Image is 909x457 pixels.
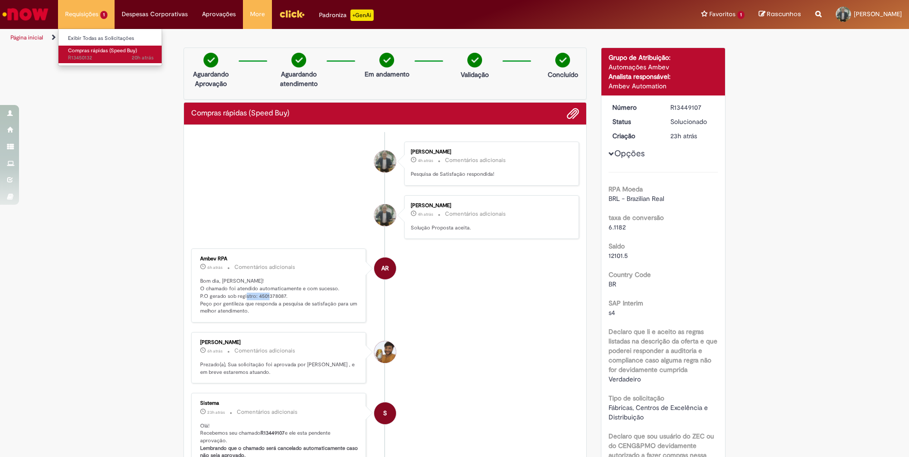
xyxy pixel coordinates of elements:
span: 20h atrás [132,54,154,61]
div: [PERSON_NAME] [200,340,358,345]
p: Aguardando Aprovação [188,69,234,88]
div: Ambev RPA [200,256,358,262]
span: 23h atrás [207,409,225,415]
ul: Trilhas de página [7,29,599,47]
span: Despesas Corporativas [122,10,188,19]
span: R13450132 [68,54,154,62]
b: Declaro que li e aceito as regras listadas na descrição da oferta e que poderei responder a audit... [609,327,717,374]
div: 26/08/2025 15:32:13 [670,131,715,141]
p: +GenAi [350,10,374,21]
p: Prezado(a), Sua solicitação foi aprovada por [PERSON_NAME] , e em breve estaremos atuando. [200,361,358,376]
b: RPA Moeda [609,185,643,193]
span: 23h atrás [670,132,697,140]
span: BR [609,280,616,288]
img: ServiceNow [1,5,50,24]
span: 12101.5 [609,251,628,260]
ul: Requisições [58,29,162,66]
div: Ambev RPA [374,257,396,279]
b: Country Code [609,270,651,279]
span: S [383,402,387,425]
a: Página inicial [10,34,43,41]
div: Ambev Automation [609,81,718,91]
span: 6h atrás [207,265,222,270]
p: Em andamento [365,69,409,79]
b: Saldo [609,242,625,250]
small: Comentários adicionais [237,408,298,416]
span: 1 [100,11,107,19]
button: Adicionar anexos [567,107,579,120]
small: Comentários adicionais [445,210,506,218]
div: Diego De Souza [374,341,396,363]
div: R13449107 [670,103,715,112]
p: Concluído [548,70,578,79]
span: 4h atrás [418,211,433,217]
time: 27/08/2025 08:45:52 [207,348,222,354]
span: Verdadeiro [609,375,641,383]
time: 27/08/2025 08:52:18 [207,265,222,270]
span: 6.1182 [609,223,626,231]
span: 6h atrás [207,348,222,354]
img: check-circle-green.png [555,53,570,67]
span: Fábricas, Centros de Excelência e Distribuição [609,403,710,421]
time: 27/08/2025 10:18:54 [418,211,433,217]
span: Compras rápidas (Speed Buy) [68,47,137,54]
b: R13449107 [261,429,285,437]
img: check-circle-green.png [467,53,482,67]
span: BRL - Brazilian Real [609,194,664,203]
h2: Compras rápidas (Speed Buy) Histórico de tíquete [191,109,290,118]
dt: Status [605,117,664,126]
time: 26/08/2025 15:32:26 [207,409,225,415]
a: Exibir Todas as Solicitações [58,33,163,44]
span: Requisições [65,10,98,19]
time: 26/08/2025 18:00:09 [132,54,154,61]
img: click_logo_yellow_360x200.png [279,7,305,21]
span: 4h atrás [418,158,433,163]
img: check-circle-green.png [203,53,218,67]
p: Pesquisa de Satisfação respondida! [411,171,569,178]
img: check-circle-green.png [379,53,394,67]
div: [PERSON_NAME] [411,203,569,209]
div: Padroniza [319,10,374,21]
span: [PERSON_NAME] [854,10,902,18]
small: Comentários adicionais [234,347,295,355]
b: taxa de conversão [609,213,664,222]
div: Automações Ambev [609,62,718,72]
div: Analista responsável: [609,72,718,81]
p: Solução Proposta aceita. [411,224,569,232]
div: [PERSON_NAME] [411,149,569,155]
div: Grupo de Atribuição: [609,53,718,62]
time: 26/08/2025 15:32:13 [670,132,697,140]
p: Bom dia, [PERSON_NAME]! O chamado foi atendido automaticamente e com sucesso. P.O gerado sob regi... [200,277,358,315]
b: SAP Interim [609,299,643,307]
span: Aprovações [202,10,236,19]
a: Rascunhos [759,10,801,19]
span: Rascunhos [767,10,801,19]
b: Tipo de solicitação [609,394,664,402]
span: More [250,10,265,19]
p: Validação [461,70,489,79]
dt: Número [605,103,664,112]
div: Rogerio Martins Dos Santos [374,204,396,226]
div: Sistema [200,400,358,406]
a: Aberto R13450132 : Compras rápidas (Speed Buy) [58,46,163,63]
div: System [374,402,396,424]
span: Favoritos [709,10,735,19]
span: AR [381,257,389,280]
small: Comentários adicionais [234,263,295,271]
p: Aguardando atendimento [276,69,322,88]
img: check-circle-green.png [291,53,306,67]
div: Solucionado [670,117,715,126]
dt: Criação [605,131,664,141]
time: 27/08/2025 10:19:04 [418,158,433,163]
small: Comentários adicionais [445,156,506,164]
span: 1 [737,11,745,19]
div: Rogerio Martins Dos Santos [374,151,396,172]
span: s4 [609,308,615,317]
